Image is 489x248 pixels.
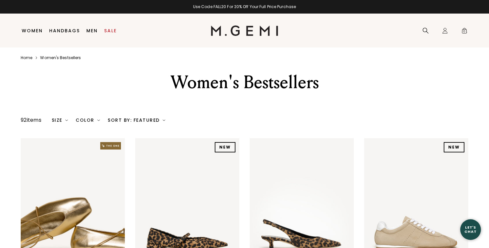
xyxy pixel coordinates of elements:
[22,28,43,33] a: Women
[86,28,98,33] a: Men
[163,119,165,121] img: chevron-down.svg
[21,116,41,124] div: 92 items
[132,71,357,94] div: Women's Bestsellers
[460,225,481,233] div: Let's Chat
[49,28,80,33] a: Handbags
[461,29,468,35] span: 0
[104,28,117,33] a: Sale
[65,119,68,121] img: chevron-down.svg
[215,142,235,152] div: NEW
[211,26,278,36] img: M.Gemi
[444,142,464,152] div: NEW
[52,118,68,123] div: Size
[40,55,81,60] a: Women's bestsellers
[21,55,32,60] a: Home
[97,119,100,121] img: chevron-down.svg
[100,142,121,150] img: The One tag
[108,118,165,123] div: Sort By: Featured
[76,118,100,123] div: Color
